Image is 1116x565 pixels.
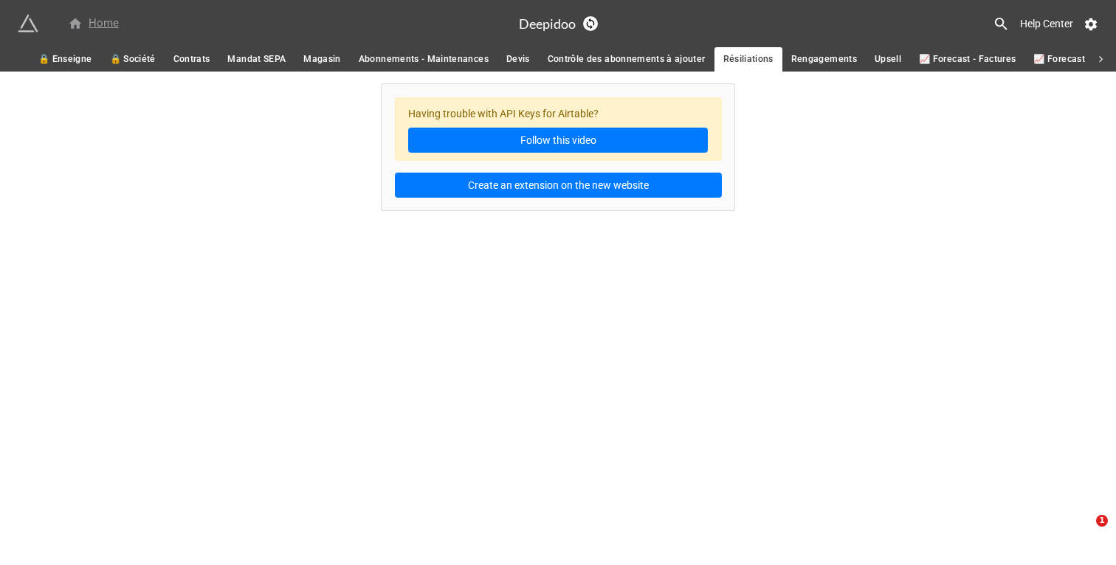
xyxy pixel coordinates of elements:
[395,97,722,162] div: Having trouble with API Keys for Airtable?
[791,52,857,67] span: Rengagements
[303,52,340,67] span: Magasin
[110,52,156,67] span: 🔒 Société
[395,173,722,198] button: Create an extension on the new website
[1096,515,1108,527] span: 1
[59,15,128,32] a: Home
[519,17,576,30] h3: Deepidoo
[506,52,530,67] span: Devis
[68,15,119,32] div: Home
[173,52,210,67] span: Contrats
[227,52,286,67] span: Mandat SEPA
[1010,10,1084,37] a: Help Center
[408,128,708,153] a: Follow this video
[30,47,1086,72] div: scrollable auto tabs example
[919,52,1016,67] span: 📈 Forecast - Factures
[583,16,598,31] a: Sync Base Structure
[38,52,92,67] span: 🔒 Enseigne
[875,52,901,67] span: Upsell
[359,52,489,67] span: Abonnements - Maintenances
[723,52,774,67] span: Résiliations
[18,13,38,34] img: miniextensions-icon.73ae0678.png
[548,52,706,67] span: Contrôle des abonnements à ajouter
[1066,515,1101,550] iframe: Intercom live chat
